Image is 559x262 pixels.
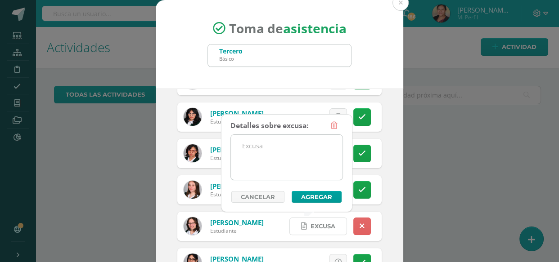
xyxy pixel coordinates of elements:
[210,227,264,235] div: Estudiante
[210,118,264,125] div: Estudiante
[283,20,347,37] strong: asistencia
[219,55,243,62] div: Básico
[210,191,264,198] div: Estudiante
[210,218,264,227] a: [PERSON_NAME]
[210,109,264,118] a: [PERSON_NAME]
[208,44,351,67] input: Busca un grado o sección aquí...
[311,218,335,235] span: Excusa
[184,217,202,235] img: aecef3bccb07b9d39ec5cad4c7d5981e.png
[210,154,264,162] div: Estudiante
[210,145,264,154] a: [PERSON_NAME]
[184,181,202,199] img: 827c2d2784c2213deca51b82bc57006c.png
[229,20,347,37] span: Toma de
[289,218,347,235] a: Excusa
[219,47,243,55] div: Tercero
[230,117,308,134] div: Detalles sobre excusa:
[184,108,202,126] img: 875b002d763573f8cbbd8705daa3eea8.png
[184,144,202,162] img: 55d57cc8610a78d7b404d7944e8358a2.png
[210,182,264,191] a: [PERSON_NAME]
[231,191,284,203] a: Cancelar
[292,191,342,203] button: Agregar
